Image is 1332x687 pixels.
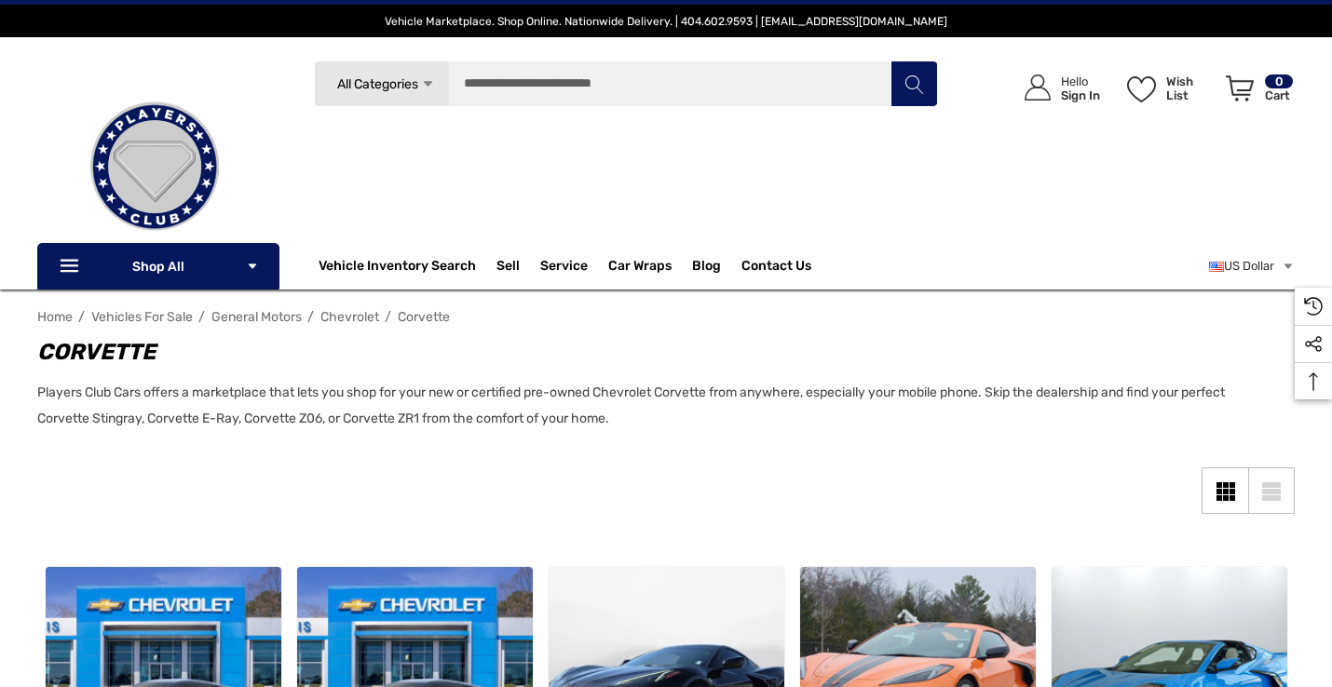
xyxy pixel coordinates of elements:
[692,258,721,278] a: Blog
[37,335,1276,369] h1: Corvette
[1202,467,1248,514] a: Grid View
[1217,56,1295,128] a: Cart with 0 items
[37,301,1295,333] nav: Breadcrumb
[1061,88,1100,102] p: Sign In
[1209,248,1295,285] a: USD
[608,248,692,285] a: Car Wraps
[58,256,86,277] svg: Icon Line
[336,76,417,92] span: All Categories
[1166,74,1216,102] p: Wish List
[1226,75,1254,101] svg: Review Your Cart
[211,309,302,325] a: General Motors
[320,309,379,325] a: Chevrolet
[398,309,450,325] a: Corvette
[1265,74,1293,88] p: 0
[1304,335,1323,354] svg: Social Media
[1025,74,1051,101] svg: Icon User Account
[540,258,588,278] a: Service
[246,260,259,273] svg: Icon Arrow Down
[91,309,193,325] a: Vehicles For Sale
[421,77,435,91] svg: Icon Arrow Down
[1265,88,1293,102] p: Cart
[37,243,279,290] p: Shop All
[37,380,1276,432] p: Players Club Cars offers a marketplace that lets you shop for your new or certified pre-owned Che...
[496,258,520,278] span: Sell
[1127,76,1156,102] svg: Wish List
[37,309,73,325] a: Home
[1061,74,1100,88] p: Hello
[1304,297,1323,316] svg: Recently Viewed
[1119,56,1217,120] a: Wish List Wish List
[319,258,476,278] a: Vehicle Inventory Search
[496,248,540,285] a: Sell
[1295,372,1332,391] svg: Top
[741,258,811,278] a: Contact Us
[61,74,248,260] img: Players Club | Cars For Sale
[890,61,937,107] button: Search
[1248,467,1295,514] a: List View
[314,61,449,107] a: All Categories Icon Arrow Down Icon Arrow Up
[608,258,672,278] span: Car Wraps
[385,15,947,28] span: Vehicle Marketplace. Shop Online. Nationwide Delivery. | 404.602.9593 | [EMAIL_ADDRESS][DOMAIN_NAME]
[1003,56,1109,120] a: Sign in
